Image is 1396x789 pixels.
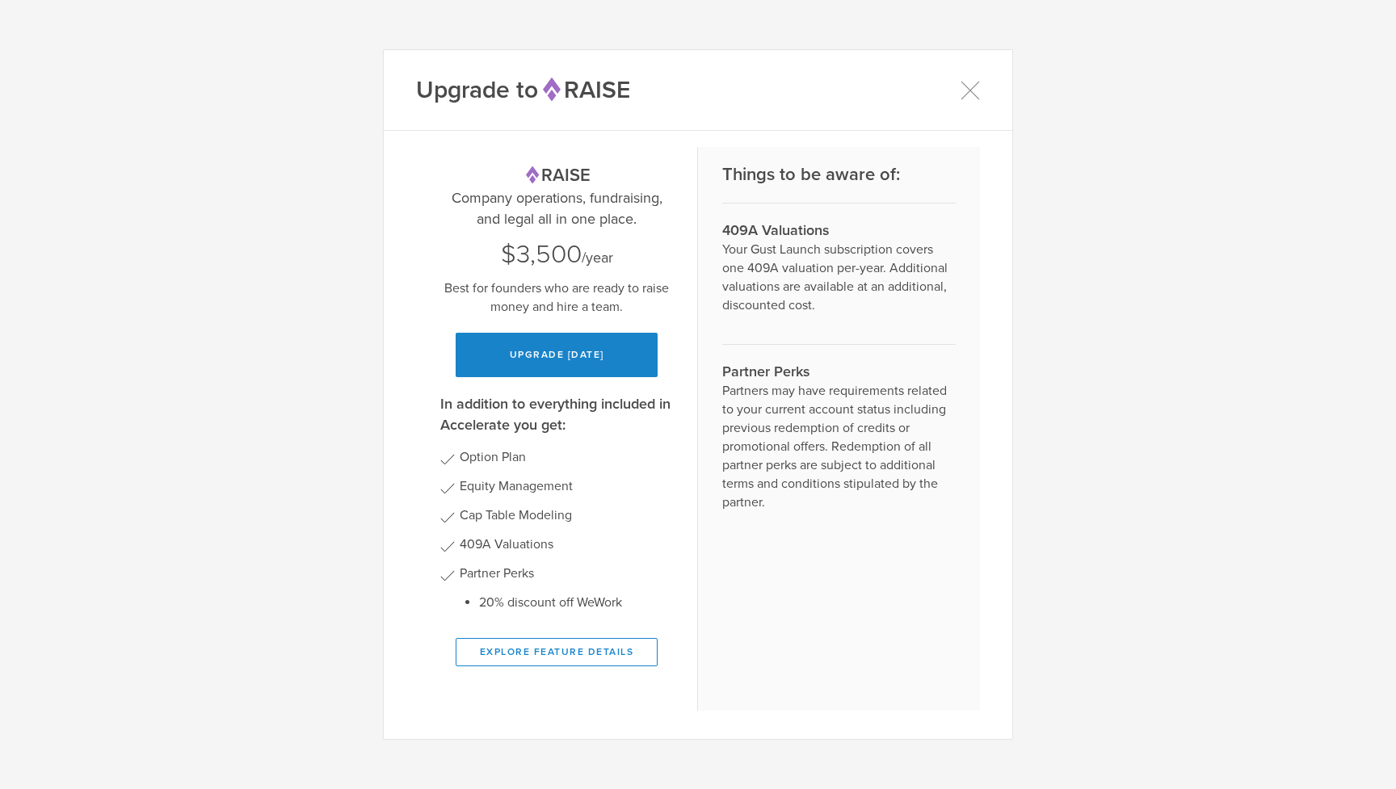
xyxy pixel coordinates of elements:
div: /year [440,237,673,271]
h3: Partner Perks [722,361,956,382]
h1: Upgrade to [416,73,630,107]
h3: 409A Valuations [722,220,956,241]
button: Explore Feature Details [456,638,658,666]
span: Raise [523,165,591,186]
p: Best for founders who are ready to raise money and hire a team. [440,279,673,317]
span: Raise [538,75,630,105]
h2: Things to be aware of: [722,163,956,187]
p: Partners may have requirements related to your current account status including previous redempti... [722,382,956,512]
li: Equity Management [460,479,673,493]
li: Partner Perks [460,566,673,610]
button: Upgrade [DATE] [456,333,658,377]
p: Your Gust Launch subscription covers one 409A valuation per-year. Additional valuations are avail... [722,241,956,315]
iframe: Chat Widget [1315,711,1396,789]
li: Cap Table Modeling [460,508,673,523]
li: Option Plan [460,450,673,464]
h3: In addition to everything included in Accelerate you get: [440,393,673,435]
li: 20% discount off WeWork [479,595,673,610]
p: Company operations, fundraising, and legal all in one place. [440,187,673,229]
span: $3,500 [501,239,582,270]
li: 409A Valuations [460,537,673,552]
